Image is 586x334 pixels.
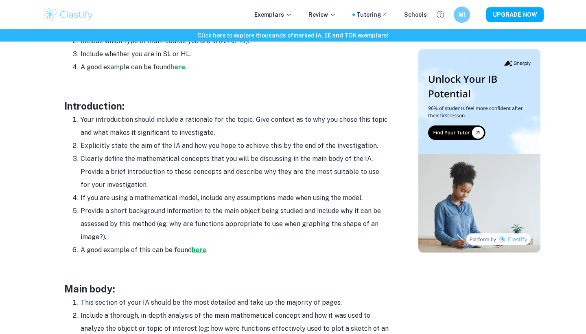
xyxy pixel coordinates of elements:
[64,281,390,296] h3: Main body:
[356,10,388,19] a: Tutoring
[81,244,390,257] li: A good example of this can be found .
[433,8,447,22] button: Help and Feedback
[42,7,94,23] img: Clastify logo
[254,10,292,19] p: Exemplars
[192,246,206,254] a: here
[418,49,540,253] img: Thumbnail
[2,31,584,40] h6: Click here to explore thousands of marked IA, EE and TOK exemplars !
[64,99,390,113] h3: Introduction:
[81,61,390,74] li: A good example can be found .
[81,113,390,139] li: Your introduction should include a rationale for the topic. Give context as to why you chose this...
[81,204,390,244] li: Provide a short background information to the main object being studied and include why it can be...
[457,10,467,19] h6: MI
[404,10,427,19] a: Schools
[171,63,185,71] a: here
[81,296,390,309] li: This section of your IA should be the most detailed and take up the majority of pages.
[81,152,390,191] li: Clearly define the mathematical concepts that you will be discussing in the main body of the IA. ...
[81,191,390,204] li: If you are using a mathematical model, include any assumptions made when using the model.
[454,7,470,23] button: MI
[81,139,390,152] li: Explicitly state the aim of the IA and how you hope to achieve this by the end of the investigation.
[308,10,336,19] p: Review
[81,48,390,61] li: Include whether you are in SL or HL.
[486,7,544,22] button: UPGRADE NOW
